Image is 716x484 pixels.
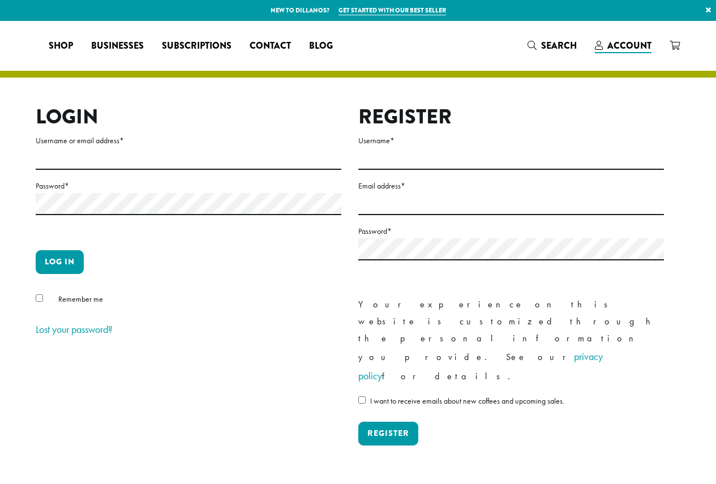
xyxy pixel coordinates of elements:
input: I want to receive emails about new coffees and upcoming sales. [358,396,366,404]
span: Remember me [58,294,103,304]
a: Search [518,36,586,55]
label: Password [358,224,664,238]
span: Contact [250,39,291,53]
label: Email address [358,179,664,193]
a: Get started with our best seller [338,6,446,15]
h2: Login [36,105,341,129]
a: Shop [40,37,82,55]
label: Username [358,134,664,148]
span: Shop [49,39,73,53]
span: I want to receive emails about new coffees and upcoming sales. [370,396,564,406]
a: Lost your password? [36,323,113,336]
span: Businesses [91,39,144,53]
p: Your experience on this website is customized through the personal information you provide. See o... [358,296,664,386]
span: Account [607,39,651,52]
a: privacy policy [358,350,603,382]
label: Password [36,179,341,193]
label: Username or email address [36,134,341,148]
span: Blog [309,39,333,53]
button: Register [358,422,418,446]
button: Log in [36,250,84,274]
span: Search [541,39,577,52]
span: Subscriptions [162,39,231,53]
h2: Register [358,105,664,129]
